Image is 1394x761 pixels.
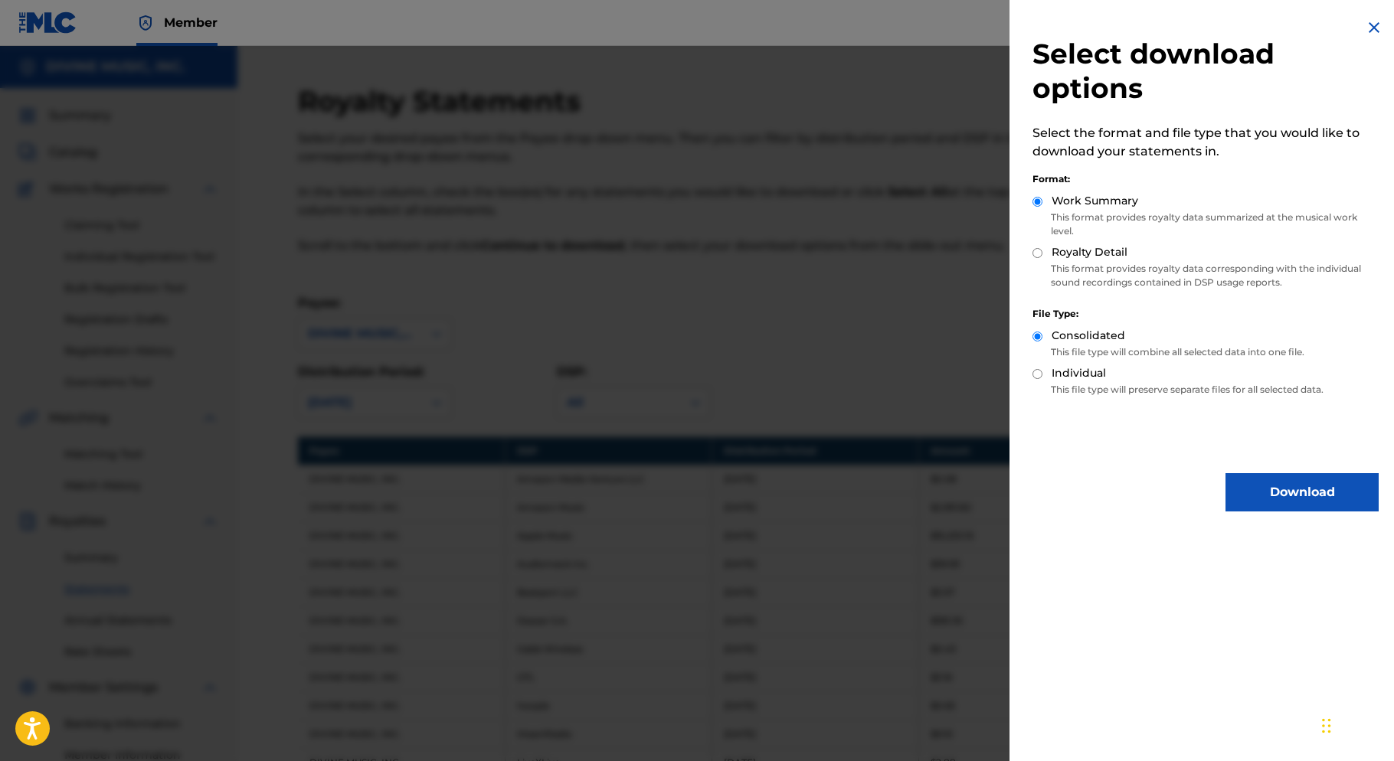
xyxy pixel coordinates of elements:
div: File Type: [1032,307,1379,321]
p: This format provides royalty data summarized at the musical work level. [1032,211,1379,238]
label: Consolidated [1052,328,1125,344]
iframe: Resource Center [1351,510,1394,633]
img: Top Rightsholder [136,14,155,32]
h2: Select download options [1032,37,1379,106]
img: MLC Logo [18,11,77,34]
p: This format provides royalty data corresponding with the individual sound recordings contained in... [1032,262,1379,289]
div: Drag [1322,703,1331,749]
p: This file type will combine all selected data into one file. [1032,345,1379,359]
span: Member [164,14,218,31]
iframe: Chat Widget [1317,688,1394,761]
label: Royalty Detail [1052,244,1127,260]
button: Download [1225,473,1379,511]
p: Select the format and file type that you would like to download your statements in. [1032,124,1379,161]
div: Format: [1032,172,1379,186]
p: This file type will preserve separate files for all selected data. [1032,383,1379,397]
label: Individual [1052,365,1106,381]
label: Work Summary [1052,193,1138,209]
